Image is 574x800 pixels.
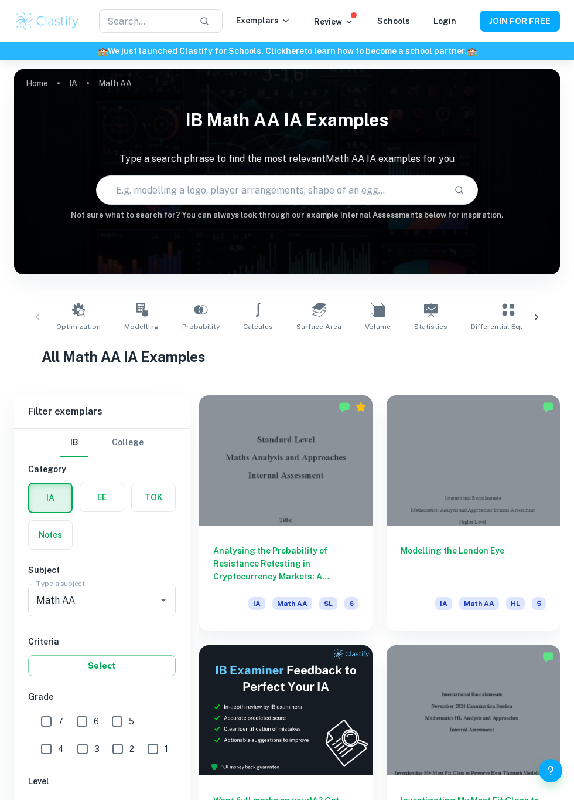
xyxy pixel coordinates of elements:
input: Search... [99,9,189,33]
p: Math AA [98,77,132,90]
h6: We just launched Clastify for Schools. Click to learn how to become a school partner. [2,45,572,57]
p: Exemplars [236,14,291,27]
span: 2 [129,743,134,755]
h6: Not sure what to search for? You can always look through our example Internal Assessments below f... [14,209,560,221]
button: TOK [132,483,175,511]
button: IA [29,484,71,512]
h1: All Math AA IA Examples [42,346,533,367]
div: Filter type choice [60,429,143,457]
span: Differential Equations [471,321,546,332]
p: Type a search phrase to find the most relevant Math AA IA examples for you [14,152,560,166]
button: College [112,429,143,457]
h6: Modelling the London Eye [401,544,546,583]
h6: Level [28,775,176,788]
span: Surface Area [296,321,341,332]
img: Thumbnail [199,645,373,775]
button: Notes [29,521,72,549]
span: 4 [58,743,64,755]
h6: Category [28,463,176,476]
span: Math AA [459,597,499,610]
img: Marked [542,401,554,413]
h1: IB Math AA IA examples [14,102,560,138]
button: Search [449,180,469,200]
span: 5 [129,715,134,728]
h6: Subject [28,564,176,577]
button: Open [155,592,172,608]
span: 1 [165,743,168,755]
button: IB [60,429,88,457]
a: Schools [377,16,410,26]
label: Type a subject [36,578,85,588]
div: Premium [355,401,367,413]
a: Home [26,75,48,91]
a: Analysing the Probability of Resistance Retesting in Cryptocurrency Markets: A Statistical Approa... [199,395,373,631]
span: 6 [94,715,99,728]
span: HL [506,597,525,610]
span: 7 [58,715,63,728]
span: 6 [344,597,358,610]
p: Review [314,15,354,28]
a: IA [69,75,77,91]
button: Help and Feedback [539,759,562,782]
span: 5 [532,597,546,610]
img: Clastify logo [14,9,80,33]
span: IA [435,597,452,610]
span: IA [248,597,265,610]
h6: Filter exemplars [14,395,190,428]
h6: Analysing the Probability of Resistance Retesting in Cryptocurrency Markets: A Statistical Approa... [213,544,358,583]
button: EE [80,483,124,511]
button: Select [28,655,176,676]
img: Marked [339,401,350,413]
span: 🏫 [467,46,477,56]
span: Volume [365,321,391,332]
span: Math AA [272,597,312,610]
span: 3 [94,743,100,755]
span: Probability [182,321,220,332]
a: here [286,46,304,56]
h6: Criteria [28,635,176,648]
img: Marked [542,651,554,663]
span: SL [319,597,337,610]
span: Calculus [243,321,273,332]
span: Modelling [124,321,159,332]
h6: Grade [28,690,176,703]
a: Login [433,16,456,26]
span: Statistics [414,321,447,332]
button: JOIN FOR FREE [480,11,560,32]
a: Modelling the London EyeIAMath AAHL5 [387,395,560,631]
span: Optimization [56,321,101,332]
input: E.g. modelling a logo, player arrangements, shape of an egg... [97,174,445,206]
span: 🏫 [98,46,108,56]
